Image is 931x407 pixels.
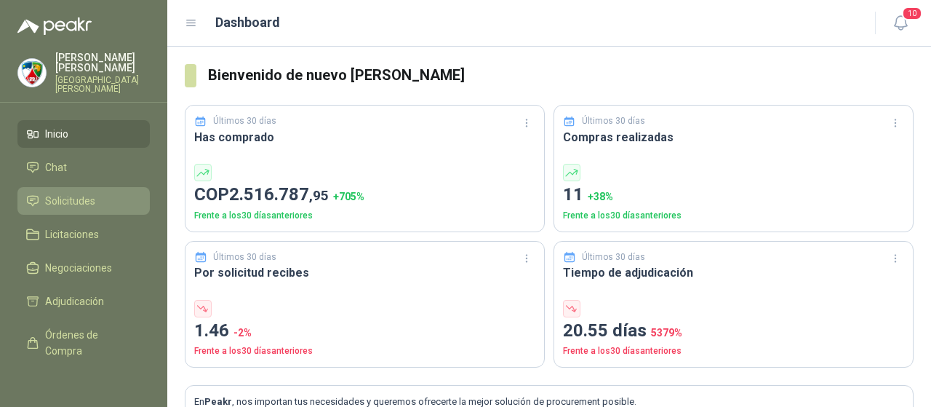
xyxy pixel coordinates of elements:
a: Solicitudes [17,187,150,215]
p: [GEOGRAPHIC_DATA][PERSON_NAME] [55,76,150,93]
h3: Bienvenido de nuevo [PERSON_NAME] [208,64,914,87]
p: Frente a los 30 días anteriores [194,344,535,358]
span: Licitaciones [45,226,99,242]
a: Licitaciones [17,221,150,248]
b: Peakr [204,396,232,407]
h3: Compras realizadas [563,128,904,146]
span: -2 % [233,327,252,339]
p: Frente a los 30 días anteriores [194,209,535,223]
a: Adjudicación [17,288,150,315]
a: Inicio [17,120,150,148]
p: Últimos 30 días [582,250,645,264]
p: 20.55 días [563,317,904,345]
span: Chat [45,159,67,175]
button: 10 [887,10,914,36]
span: + 38 % [588,191,613,202]
a: Órdenes de Compra [17,321,150,365]
p: Últimos 30 días [213,250,276,264]
h3: Por solicitud recibes [194,264,535,282]
h1: Dashboard [215,12,280,33]
p: 11 [563,181,904,209]
span: Órdenes de Compra [45,327,136,359]
h3: Has comprado [194,128,535,146]
a: Remisiones [17,371,150,398]
p: 1.46 [194,317,535,345]
span: 10 [902,7,922,20]
p: Últimos 30 días [213,114,276,128]
p: Últimos 30 días [582,114,645,128]
span: 2.516.787 [229,184,329,205]
img: Company Logo [18,59,46,87]
p: Frente a los 30 días anteriores [563,344,904,358]
span: Adjudicación [45,293,104,309]
p: COP [194,181,535,209]
span: 5379 % [651,327,682,339]
a: Negociaciones [17,254,150,282]
span: Inicio [45,126,68,142]
span: ,95 [309,187,329,204]
span: Solicitudes [45,193,95,209]
p: [PERSON_NAME] [PERSON_NAME] [55,52,150,73]
span: + 705 % [333,191,364,202]
a: Chat [17,154,150,181]
h3: Tiempo de adjudicación [563,264,904,282]
img: Logo peakr [17,17,92,35]
p: Frente a los 30 días anteriores [563,209,904,223]
span: Negociaciones [45,260,112,276]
